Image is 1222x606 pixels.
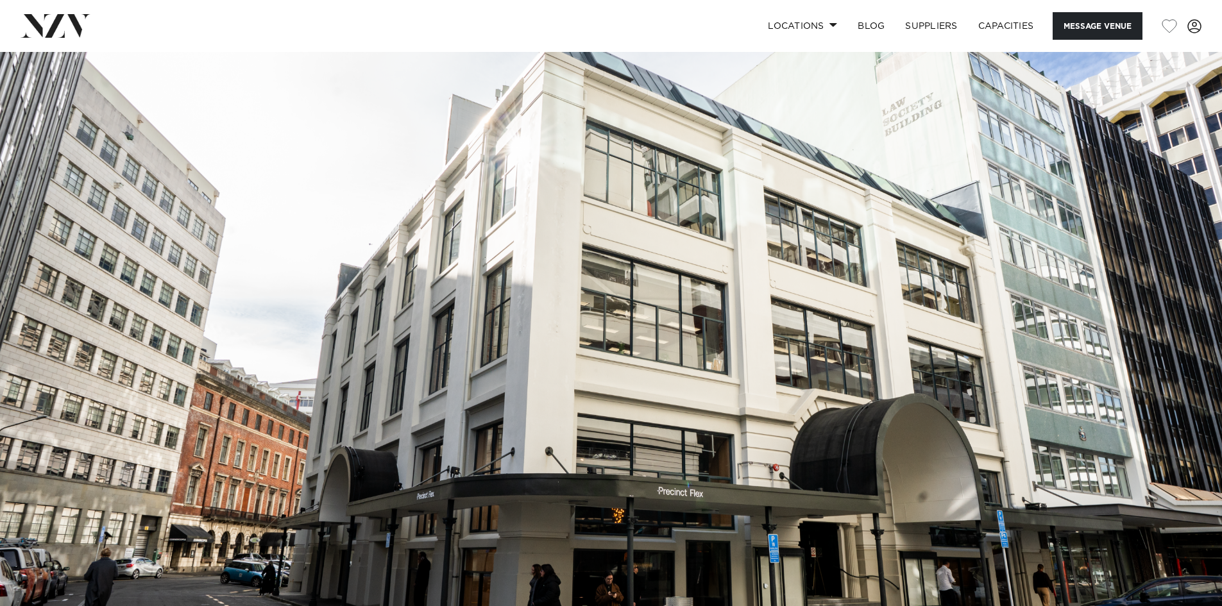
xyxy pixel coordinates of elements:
a: BLOG [847,12,895,40]
img: nzv-logo.png [21,14,90,37]
a: SUPPLIERS [895,12,967,40]
a: Locations [758,12,847,40]
button: Message Venue [1053,12,1142,40]
a: Capacities [968,12,1044,40]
